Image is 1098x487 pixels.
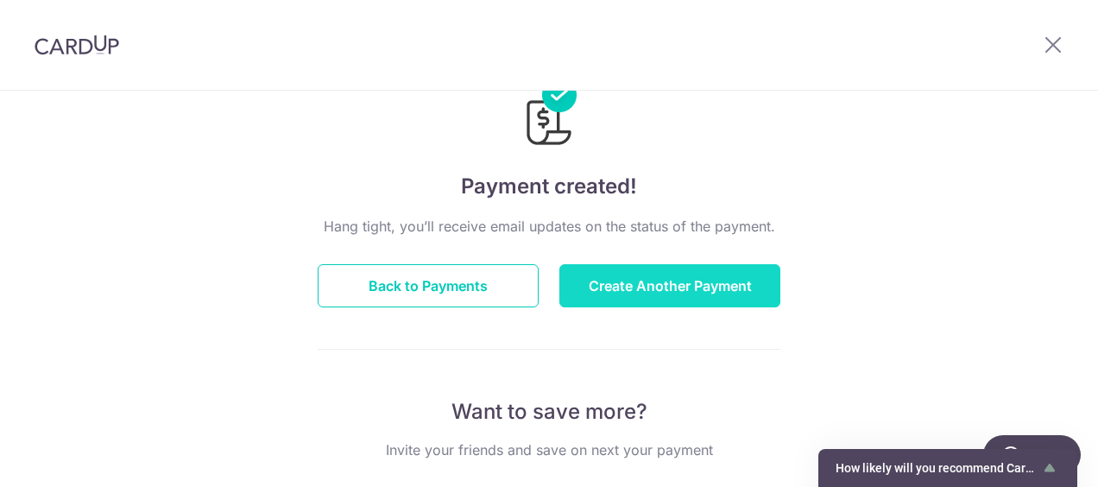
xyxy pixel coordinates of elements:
[836,461,1039,475] span: How likely will you recommend CardUp to a friend?
[318,398,780,426] p: Want to save more?
[521,78,577,150] img: Payments
[559,264,780,307] button: Create Another Payment
[35,35,119,55] img: CardUp
[318,171,780,202] h4: Payment created!
[318,440,780,460] p: Invite your friends and save on next your payment
[318,216,780,237] p: Hang tight, you’ll receive email updates on the status of the payment.
[836,458,1060,478] button: Show survey - How likely will you recommend CardUp to a friend?
[318,264,539,307] button: Back to Payments
[982,435,1081,478] iframe: Opens a widget where you can find more information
